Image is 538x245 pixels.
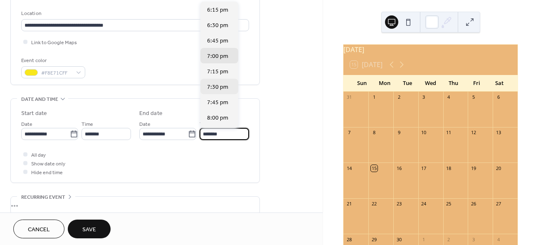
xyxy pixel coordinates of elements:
[371,236,377,242] div: 29
[13,220,64,238] button: Cancel
[207,98,228,107] span: 7:45 pm
[495,236,501,242] div: 4
[207,37,228,45] span: 6:45 pm
[465,75,488,92] div: Fri
[371,201,377,207] div: 22
[346,201,352,207] div: 21
[421,94,427,100] div: 3
[31,160,65,168] span: Show date only
[21,56,84,65] div: Event color
[68,220,111,238] button: Save
[396,165,402,171] div: 16
[396,75,419,92] div: Tue
[421,201,427,207] div: 24
[446,236,452,242] div: 2
[419,75,442,92] div: Wed
[81,120,93,129] span: Time
[31,38,77,47] span: Link to Google Maps
[343,45,518,55] div: [DATE]
[371,165,377,171] div: 15
[346,236,352,242] div: 28
[488,75,511,92] div: Sat
[442,75,465,92] div: Thu
[470,236,476,242] div: 3
[446,165,452,171] div: 18
[11,197,259,214] div: •••
[21,193,65,202] span: Recurring event
[421,165,427,171] div: 17
[446,130,452,136] div: 11
[470,165,476,171] div: 19
[139,120,151,129] span: Date
[495,201,501,207] div: 27
[41,69,72,77] span: #F8E71CFF
[21,109,47,118] div: Start date
[346,165,352,171] div: 14
[31,168,63,177] span: Hide end time
[371,130,377,136] div: 8
[373,75,396,92] div: Mon
[21,120,32,129] span: Date
[396,130,402,136] div: 9
[207,6,228,15] span: 6:15 pm
[421,236,427,242] div: 1
[82,225,96,234] span: Save
[371,94,377,100] div: 1
[21,95,58,104] span: Date and time
[346,130,352,136] div: 7
[470,94,476,100] div: 5
[396,236,402,242] div: 30
[421,130,427,136] div: 10
[396,201,402,207] div: 23
[346,94,352,100] div: 31
[495,165,501,171] div: 20
[139,109,163,118] div: End date
[31,151,46,160] span: All day
[207,67,228,76] span: 7:15 pm
[28,225,50,234] span: Cancel
[396,94,402,100] div: 2
[350,75,373,92] div: Sun
[207,83,228,92] span: 7:30 pm
[495,130,501,136] div: 13
[470,130,476,136] div: 12
[470,201,476,207] div: 26
[446,94,452,100] div: 4
[495,94,501,100] div: 6
[21,9,247,18] div: Location
[207,21,228,30] span: 6:30 pm
[207,52,228,61] span: 7:00 pm
[207,114,228,122] span: 8:00 pm
[200,120,211,129] span: Time
[446,201,452,207] div: 25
